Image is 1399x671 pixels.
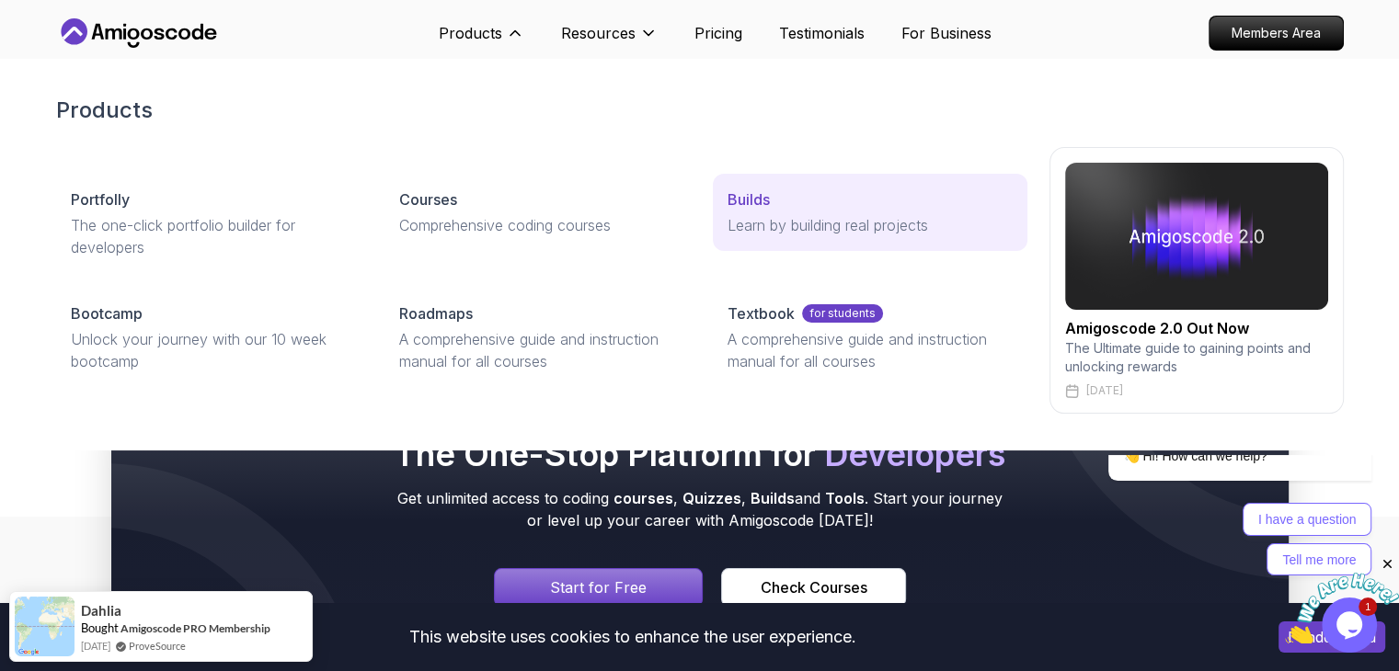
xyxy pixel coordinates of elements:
[384,288,698,387] a: RoadmapsA comprehensive guide and instruction manual for all courses
[56,174,370,273] a: PortfollyThe one-click portfolio builder for developers
[1049,147,1344,414] a: amigoscode 2.0Amigoscode 2.0 Out NowThe Ultimate guide to gaining points and unlocking rewards[DATE]
[399,214,683,236] p: Comprehensive coding courses
[1210,17,1343,50] p: Members Area
[1065,317,1328,339] h2: Amigoscode 2.0 Out Now
[1279,621,1385,653] button: Accept cookies
[193,48,323,81] button: I have a question
[439,22,524,59] button: Products
[71,328,355,372] p: Unlock your journey with our 10 week bootcamp
[751,489,795,507] span: Builds
[1049,455,1381,588] iframe: chat widget
[721,568,905,607] a: Courses page
[825,489,865,507] span: Tools
[721,568,905,607] button: Check Courses
[682,489,741,507] span: Quizzes
[713,174,1026,251] a: BuildsLearn by building real projects
[728,328,1012,372] p: A comprehensive guide and instruction manual for all courses
[129,638,186,654] a: ProveSource
[71,188,130,210] p: Portfolly
[728,188,770,210] p: Builds
[391,436,1009,472] h2: The One-Stop Platform for
[824,434,1005,474] span: Developers
[1285,556,1399,643] iframe: chat widget
[760,576,866,598] div: Check Courses
[81,603,121,619] span: Dahlia
[81,638,110,654] span: [DATE]
[399,302,473,324] p: Roadmaps
[56,96,1344,125] h2: Products
[561,22,658,59] button: Resources
[14,617,1251,657] div: This website uses cookies to enhance the user experience.
[561,22,636,44] p: Resources
[1086,383,1123,398] p: [DATE]
[56,288,370,387] a: BootcampUnlock your journey with our 10 week bootcamp
[613,489,673,507] span: courses
[15,597,75,656] img: provesource social proof notification image
[217,88,322,121] button: Tell me more
[901,22,992,44] a: For Business
[713,288,1026,387] a: Textbookfor studentsA comprehensive guide and instruction manual for all courses
[1065,163,1328,310] img: amigoscode 2.0
[391,487,1009,531] p: Get unlimited access to coding , , and . Start your journey or level up your career with Amigosco...
[439,22,502,44] p: Products
[694,22,742,44] a: Pricing
[399,188,457,210] p: Courses
[728,214,1012,236] p: Learn by building real projects
[81,620,119,635] span: Bought
[71,302,143,324] p: Bootcamp
[728,302,795,324] p: Textbook
[399,328,683,372] p: A comprehensive guide and instruction manual for all courses
[494,568,704,607] a: Signin page
[550,576,647,598] p: Start for Free
[1065,339,1328,376] p: The Ultimate guide to gaining points and unlocking rewards
[802,304,883,323] p: for students
[384,174,698,251] a: CoursesComprehensive coding courses
[779,22,865,44] a: Testimonials
[71,214,355,258] p: The one-click portfolio builder for developers
[1209,16,1344,51] a: Members Area
[120,621,270,635] a: Amigoscode PRO Membership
